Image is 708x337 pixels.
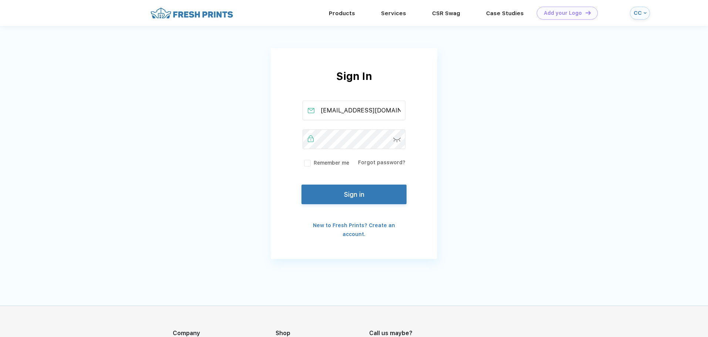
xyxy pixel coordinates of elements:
img: password-icon.svg [393,138,401,142]
button: Sign in [301,185,407,204]
img: email_active.svg [308,108,314,113]
div: CC [634,10,642,16]
input: Email [303,101,406,120]
img: fo%20logo%202.webp [148,7,235,20]
a: Services [381,10,406,17]
img: arrow_down_blue.svg [644,11,647,14]
a: Forgot password? [358,159,405,165]
a: CSR Swag [432,10,460,17]
img: password_active.svg [308,135,314,142]
label: Remember me [303,159,349,167]
a: New to Fresh Prints? Create an account. [313,222,395,237]
a: Products [329,10,355,17]
div: Add your Logo [544,10,582,16]
img: DT [586,11,591,15]
div: Sign In [271,68,437,101]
